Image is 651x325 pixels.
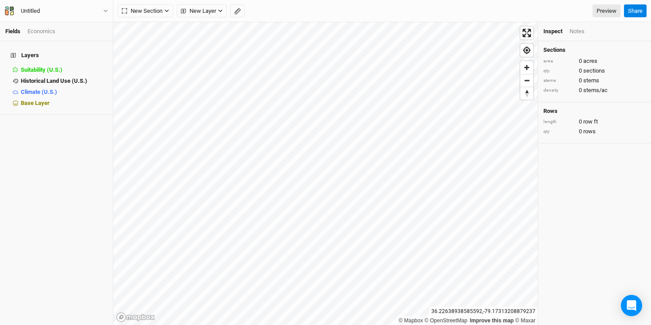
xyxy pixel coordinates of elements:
a: Preview [593,4,620,18]
span: New Layer [181,7,216,15]
a: Maxar [515,317,535,324]
button: Shortcut: M [230,4,245,18]
a: OpenStreetMap [425,317,468,324]
span: stems [583,77,599,85]
div: Climate (U.S.) [21,89,108,96]
button: Share [624,4,647,18]
h4: Sections [543,46,646,54]
span: Historical Land Use (U.S.) [21,77,87,84]
div: area [543,58,574,65]
span: Climate (U.S.) [21,89,57,95]
div: Open Intercom Messenger [621,295,642,316]
h4: Layers [5,46,108,64]
button: New Section [118,4,173,18]
span: row ft [583,118,598,126]
div: Untitled [21,7,40,15]
div: Inspect [543,27,562,35]
a: Mapbox logo [116,312,155,322]
button: Enter fullscreen [520,27,533,39]
div: 36.22638938585592 , -79.17313208879237 [429,307,538,316]
div: qty [543,68,574,74]
span: stems/ac [583,86,608,94]
span: sections [583,67,605,75]
div: 0 [543,118,646,126]
span: Suitability (U.S.) [21,66,62,73]
div: 0 [543,86,646,94]
a: Fields [5,28,20,35]
button: Zoom in [520,61,533,74]
a: Improve this map [470,317,514,324]
span: Base Layer [21,100,50,106]
a: Mapbox [399,317,423,324]
div: 0 [543,128,646,135]
div: 0 [543,57,646,65]
button: Find my location [520,44,533,57]
div: Notes [570,27,585,35]
div: qty [543,128,574,135]
div: Economics [27,27,55,35]
span: rows [583,128,596,135]
div: stems [543,77,574,84]
div: Base Layer [21,100,108,107]
div: length [543,119,574,125]
div: Historical Land Use (U.S.) [21,77,108,85]
h4: Rows [543,108,646,115]
div: 0 [543,77,646,85]
span: acres [583,57,597,65]
canvas: Map [113,22,538,325]
div: density [543,87,574,94]
button: New Layer [177,4,227,18]
button: Zoom out [520,74,533,87]
div: Suitability (U.S.) [21,66,108,74]
button: Untitled [4,6,108,16]
span: New Section [122,7,163,15]
button: Reset bearing to north [520,87,533,100]
div: 0 [543,67,646,75]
